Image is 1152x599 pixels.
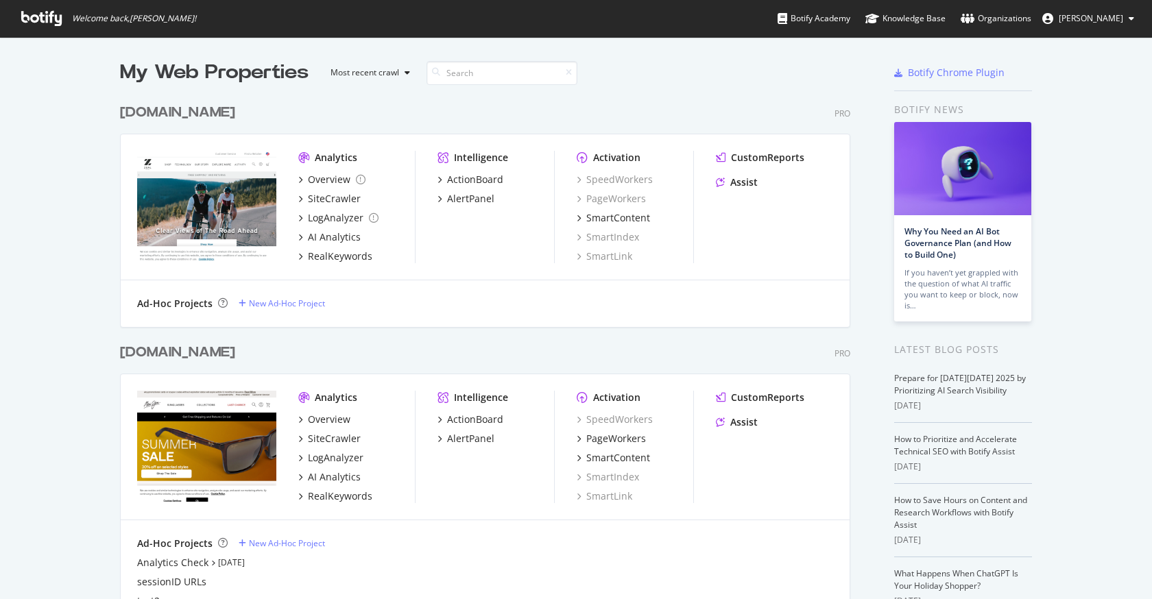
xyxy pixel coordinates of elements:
div: Botify Academy [778,12,850,25]
div: RealKeywords [308,249,372,263]
div: Assist [730,175,758,189]
a: [DOMAIN_NAME] [120,103,241,123]
div: LogAnalyzer [308,451,363,465]
a: ActionBoard [437,413,503,426]
a: PageWorkers [577,192,646,206]
a: Why You Need an AI Bot Governance Plan (and How to Build One) [904,225,1011,260]
div: AI Analytics [308,470,361,484]
a: CustomReports [716,391,804,404]
span: Cody Walker [1059,12,1123,24]
div: [DATE] [894,534,1032,546]
div: ActionBoard [447,413,503,426]
div: Overview [308,413,350,426]
div: Ad-Hoc Projects [137,537,213,550]
div: [DATE] [894,400,1032,412]
a: SiteCrawler [298,432,361,445]
a: SmartContent [577,451,650,465]
a: [DOMAIN_NAME] [120,343,241,363]
a: Prepare for [DATE][DATE] 2025 by Prioritizing AI Search Visibility [894,372,1026,396]
div: My Web Properties [120,59,309,86]
a: RealKeywords [298,489,372,503]
a: LogAnalyzer [298,451,363,465]
div: SiteCrawler [308,192,361,206]
div: SmartContent [586,451,650,465]
div: Pro [835,108,850,119]
a: SpeedWorkers [577,413,653,426]
div: Analytics [315,391,357,404]
a: Assist [716,415,758,429]
div: Latest Blog Posts [894,342,1032,357]
a: LogAnalyzer [298,211,379,225]
div: Organizations [961,12,1031,25]
div: Botify news [894,102,1032,117]
a: AI Analytics [298,230,361,244]
div: Knowledge Base [865,12,946,25]
div: New Ad-Hoc Project [249,297,325,309]
a: SpeedWorkers [577,173,653,186]
a: SmartIndex [577,470,639,484]
img: mauijim.com [137,391,276,502]
a: CustomReports [716,151,804,164]
div: Overview [308,173,350,186]
a: New Ad-Hoc Project [239,297,325,309]
button: Most recent crawl [320,62,416,84]
a: PageWorkers [577,432,646,445]
a: SmartIndex [577,230,639,244]
div: Activation [593,151,640,164]
span: Welcome back, [PERSON_NAME] ! [72,13,196,24]
div: Intelligence [454,151,508,164]
a: AI Analytics [298,470,361,484]
button: [PERSON_NAME] [1031,8,1145,29]
div: Intelligence [454,391,508,404]
div: [DATE] [894,461,1032,473]
div: SiteCrawler [308,432,361,445]
a: SiteCrawler [298,192,361,206]
div: AlertPanel [447,192,494,206]
div: SmartContent [586,211,650,225]
a: AlertPanel [437,432,494,445]
a: SmartLink [577,249,632,263]
div: [DOMAIN_NAME] [120,343,235,363]
a: What Happens When ChatGPT Is Your Holiday Shopper? [894,567,1018,591]
a: sessionID URLs [137,575,206,589]
div: Ad-Hoc Projects [137,297,213,310]
a: How to Prioritize and Accelerate Technical SEO with Botify Assist [894,433,1017,457]
input: Search [427,61,577,85]
a: ActionBoard [437,173,503,186]
div: LogAnalyzer [308,211,363,225]
div: Pro [835,347,850,359]
a: AlertPanel [437,192,494,206]
div: Analytics [315,151,357,164]
a: RealKeywords [298,249,372,263]
a: Analytics Check [137,556,208,570]
div: RealKeywords [308,489,372,503]
div: Botify Chrome Plugin [908,66,1005,80]
div: PageWorkers [586,432,646,445]
div: Assist [730,415,758,429]
a: New Ad-Hoc Project [239,537,325,549]
div: ActionBoard [447,173,503,186]
div: Activation [593,391,640,404]
div: AlertPanel [447,432,494,445]
div: If you haven’t yet grappled with the question of what AI traffic you want to keep or block, now is… [904,267,1021,311]
a: Overview [298,413,350,426]
a: Assist [716,175,758,189]
img: Why You Need an AI Bot Governance Plan (and How to Build One) [894,122,1031,215]
div: [DOMAIN_NAME] [120,103,235,123]
a: SmartLink [577,489,632,503]
a: [DATE] [218,557,245,568]
a: Overview [298,173,365,186]
a: Botify Chrome Plugin [894,66,1005,80]
div: CustomReports [731,391,804,404]
div: AI Analytics [308,230,361,244]
div: Most recent crawl [331,69,399,77]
